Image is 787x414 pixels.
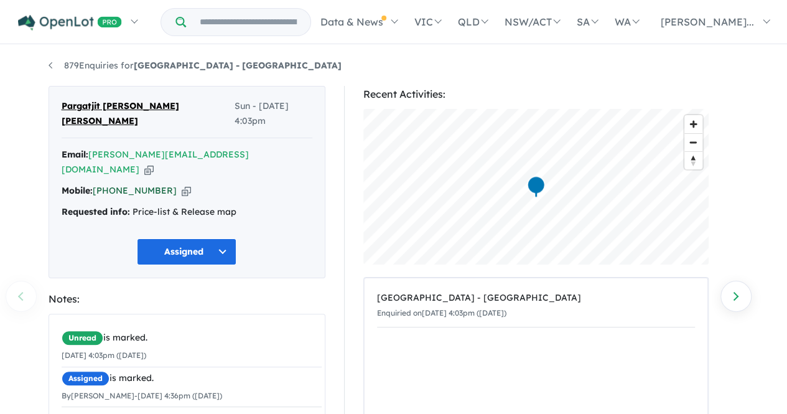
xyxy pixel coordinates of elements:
[363,109,709,265] canvas: Map
[137,238,236,265] button: Assigned
[62,391,222,400] small: By [PERSON_NAME] - [DATE] 4:36pm ([DATE])
[235,99,312,129] span: Sun - [DATE] 4:03pm
[377,308,506,318] small: Enquiried on [DATE] 4:03pm ([DATE])
[526,176,545,199] div: Map marker
[684,115,702,133] button: Zoom in
[62,149,88,160] strong: Email:
[62,99,235,129] span: Pargatjit [PERSON_NAME] [PERSON_NAME]
[182,184,191,197] button: Copy
[684,133,702,151] button: Zoom out
[134,60,342,71] strong: [GEOGRAPHIC_DATA] - [GEOGRAPHIC_DATA]
[49,59,739,73] nav: breadcrumb
[684,152,702,169] span: Reset bearing to north
[62,331,322,346] div: is marked.
[62,331,103,346] span: Unread
[377,291,695,306] div: [GEOGRAPHIC_DATA] - [GEOGRAPHIC_DATA]
[661,16,754,28] span: [PERSON_NAME]...
[49,291,325,308] div: Notes:
[93,185,177,196] a: [PHONE_NUMBER]
[49,60,342,71] a: 879Enquiries for[GEOGRAPHIC_DATA] - [GEOGRAPHIC_DATA]
[62,149,249,175] a: [PERSON_NAME][EMAIL_ADDRESS][DOMAIN_NAME]
[62,371,322,386] div: is marked.
[62,206,130,217] strong: Requested info:
[62,205,312,220] div: Price-list & Release map
[62,350,146,360] small: [DATE] 4:03pm ([DATE])
[144,163,154,176] button: Copy
[684,151,702,169] button: Reset bearing to north
[377,285,695,327] a: [GEOGRAPHIC_DATA] - [GEOGRAPHIC_DATA]Enquiried on[DATE] 4:03pm ([DATE])
[363,86,709,103] div: Recent Activities:
[62,185,93,196] strong: Mobile:
[189,9,308,35] input: Try estate name, suburb, builder or developer
[18,15,122,31] img: Openlot PRO Logo White
[684,134,702,151] span: Zoom out
[62,371,109,386] span: Assigned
